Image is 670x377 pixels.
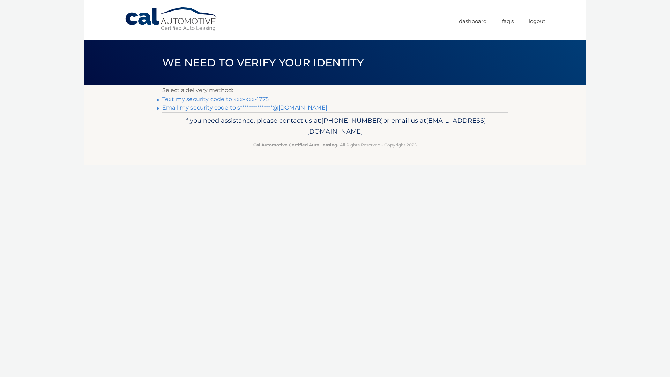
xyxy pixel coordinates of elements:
[459,15,487,27] a: Dashboard
[321,116,383,125] span: [PHONE_NUMBER]
[502,15,514,27] a: FAQ's
[162,56,364,69] span: We need to verify your identity
[162,96,269,103] a: Text my security code to xxx-xxx-1775
[167,115,503,137] p: If you need assistance, please contact us at: or email us at
[253,142,337,148] strong: Cal Automotive Certified Auto Leasing
[125,7,219,32] a: Cal Automotive
[167,141,503,149] p: - All Rights Reserved - Copyright 2025
[529,15,545,27] a: Logout
[162,85,508,95] p: Select a delivery method:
